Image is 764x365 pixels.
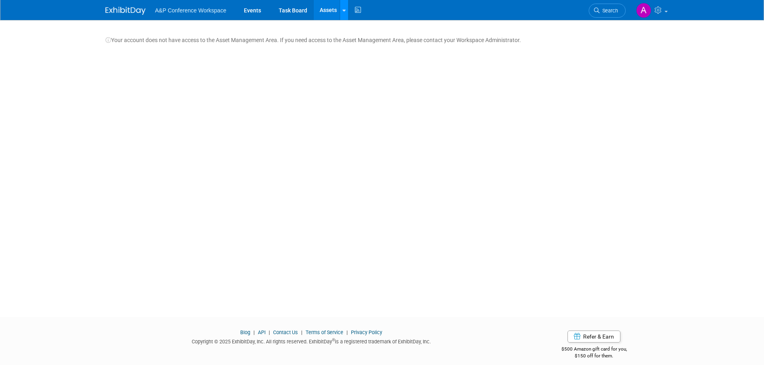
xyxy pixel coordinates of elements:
[273,329,298,335] a: Contact Us
[529,341,659,359] div: $500 Amazon gift card for you,
[636,3,651,18] img: Abigail Larkin
[105,28,659,44] div: Your account does not have access to the Asset Management Area. If you need access to the Asset M...
[258,329,265,335] a: API
[351,329,382,335] a: Privacy Policy
[105,7,146,15] img: ExhibitDay
[306,329,343,335] a: Terms of Service
[251,329,257,335] span: |
[589,4,626,18] a: Search
[600,8,618,14] span: Search
[345,329,350,335] span: |
[567,331,620,343] a: Refer & Earn
[155,7,227,14] span: A&P Conference Workspace
[332,338,335,342] sup: ®
[240,329,250,335] a: Blog
[299,329,304,335] span: |
[267,329,272,335] span: |
[105,336,518,345] div: Copyright © 2025 ExhibitDay, Inc. All rights reserved. ExhibitDay is a registered trademark of Ex...
[529,353,659,359] div: $150 off for them.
